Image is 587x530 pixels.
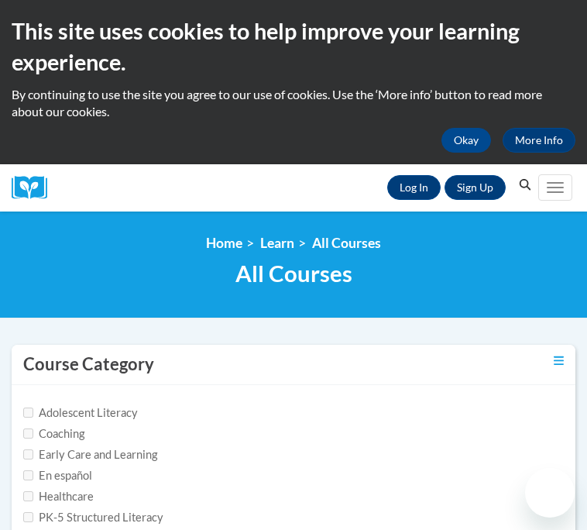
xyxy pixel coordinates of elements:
div: Main menu [537,164,575,212]
a: Cox Campus [12,176,58,200]
label: En español [23,467,92,484]
input: Checkbox for Options [23,449,33,459]
label: Early Care and Learning [23,446,157,463]
a: Learn [260,235,294,251]
p: By continuing to use the site you agree to our use of cookies. Use the ‘More info’ button to read... [12,86,575,120]
a: Toggle collapse [554,353,564,370]
img: Logo brand [12,176,58,200]
input: Checkbox for Options [23,428,33,439]
input: Checkbox for Options [23,408,33,418]
a: More Info [503,128,575,153]
label: PK-5 Structured Literacy [23,509,163,526]
a: Home [206,235,242,251]
a: Log In [387,175,441,200]
label: Adolescent Literacy [23,404,138,422]
h3: Course Category [23,353,154,377]
h2: This site uses cookies to help improve your learning experience. [12,15,575,78]
button: Search [513,176,537,194]
input: Checkbox for Options [23,491,33,501]
label: Healthcare [23,488,94,505]
input: Checkbox for Options [23,512,33,522]
iframe: Button to launch messaging window [525,468,575,518]
span: All Courses [235,260,352,287]
input: Checkbox for Options [23,470,33,480]
label: Coaching [23,425,84,442]
a: Register [445,175,506,200]
button: Okay [441,128,491,153]
a: All Courses [312,235,381,251]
